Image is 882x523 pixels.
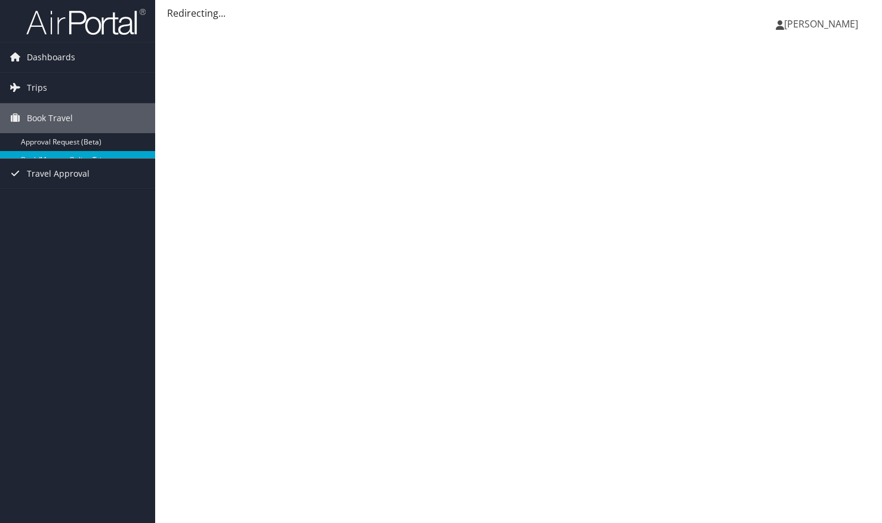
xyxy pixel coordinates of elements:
span: Travel Approval [27,159,90,189]
img: airportal-logo.png [26,8,146,36]
span: Trips [27,73,47,103]
span: Dashboards [27,42,75,72]
span: Book Travel [27,103,73,133]
span: [PERSON_NAME] [784,17,858,30]
div: Redirecting... [167,6,870,20]
a: [PERSON_NAME] [776,6,870,42]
